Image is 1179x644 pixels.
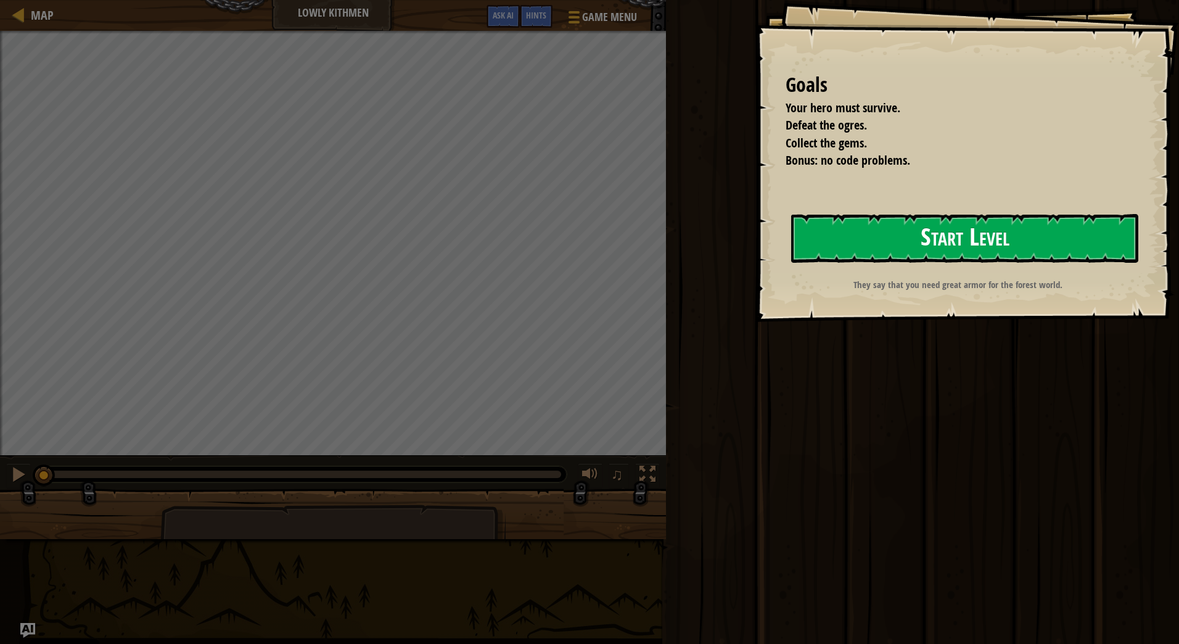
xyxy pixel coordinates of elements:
[770,152,1133,170] li: Bonus: no code problems.
[582,9,637,25] span: Game Menu
[493,9,514,21] span: Ask AI
[609,463,630,489] button: ♫
[770,99,1133,117] li: Your hero must survive.
[770,117,1133,134] li: Defeat the ogres.
[786,99,900,116] span: Your hero must survive.
[611,465,623,484] span: ♫
[526,9,546,21] span: Hints
[20,623,35,638] button: Ask AI
[786,134,867,151] span: Collect the gems.
[6,463,31,489] button: Ctrl + P: Pause
[25,7,54,23] a: Map
[635,463,660,489] button: Toggle fullscreen
[559,5,644,34] button: Game Menu
[786,152,910,168] span: Bonus: no code problems.
[578,463,602,489] button: Adjust volume
[31,7,54,23] span: Map
[784,278,1132,291] p: They say that you need great armor for the forest world.
[770,134,1133,152] li: Collect the gems.
[487,5,520,28] button: Ask AI
[786,117,867,133] span: Defeat the ogres.
[786,71,1136,99] div: Goals
[791,214,1138,263] button: Start Level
